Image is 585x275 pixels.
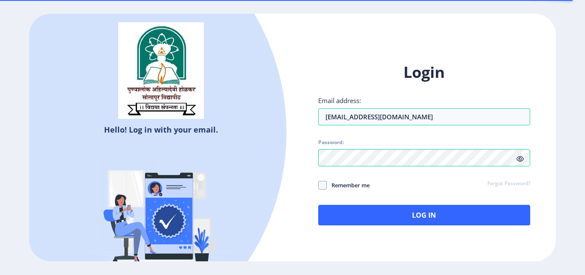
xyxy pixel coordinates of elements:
[318,96,361,105] label: Email address:
[327,180,370,190] span: Remember me
[318,62,530,83] h1: Login
[487,180,530,188] a: Forgot Password?
[118,22,204,119] img: sulogo.png
[318,205,530,225] button: Log In
[318,139,344,146] label: Password:
[318,108,530,125] input: Email address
